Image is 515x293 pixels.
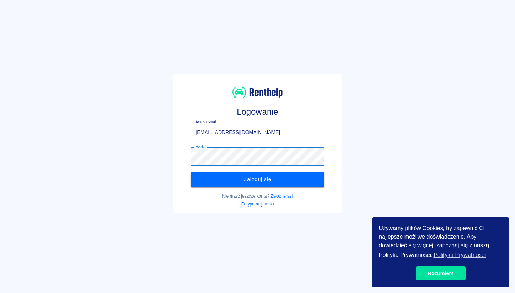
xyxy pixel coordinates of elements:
label: Hasło [196,144,205,149]
a: Załóż teraz! [270,194,293,199]
h3: Logowanie [191,107,324,117]
p: Nie masz jeszcze konta? [191,193,324,199]
button: Zaloguj się [191,172,324,187]
a: learn more about cookies [432,250,487,260]
label: Adres e-mail [196,119,216,125]
span: Używamy plików Cookies, by zapewnić Ci najlepsze możliwe doświadczenie. Aby dowiedzieć się więcej... [379,224,502,260]
a: dismiss cookie message [416,266,466,280]
a: Przypomnij hasło [241,202,274,207]
div: cookieconsent [372,217,509,287]
img: Renthelp logo [232,86,283,99]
